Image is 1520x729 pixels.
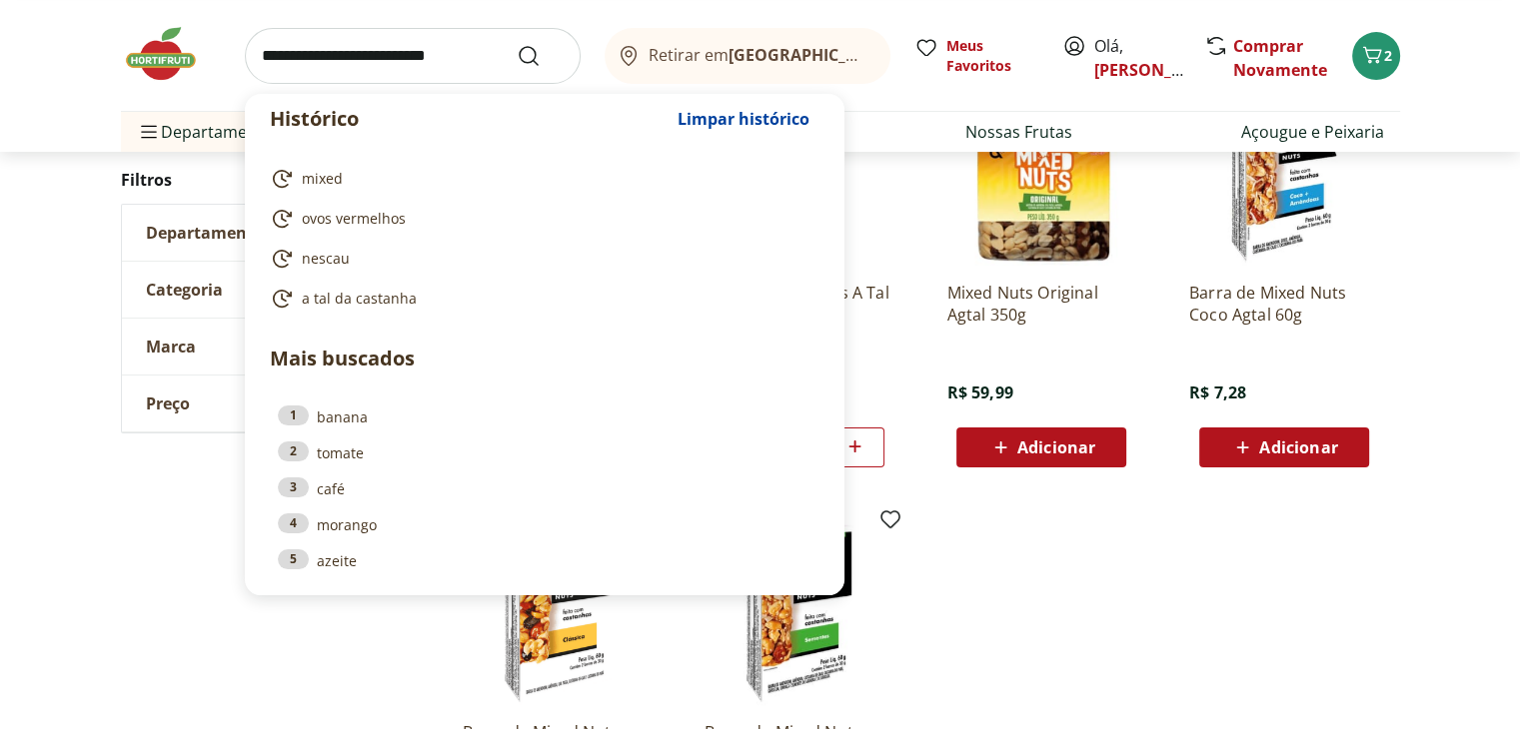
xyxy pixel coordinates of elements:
a: mixed [270,167,811,191]
span: Limpar histórico [678,111,809,127]
span: Olá, [1094,34,1183,82]
span: Meus Favoritos [946,36,1038,76]
span: Departamentos [137,108,281,156]
span: Retirar em [649,46,869,64]
button: Carrinho [1352,32,1400,80]
button: Retirar em[GEOGRAPHIC_DATA]/[GEOGRAPHIC_DATA] [605,28,890,84]
div: 5 [278,549,309,569]
a: Comprar Novamente [1233,35,1327,81]
a: Mixed Nuts Original Agtal 350g [946,282,1136,326]
button: Preço [122,375,422,431]
p: Histórico [270,105,668,133]
a: Açougue e Peixaria [1241,120,1384,144]
span: ovos vermelhos [302,209,406,229]
span: Departamento [146,223,264,243]
a: a tal da castanha [270,287,811,311]
button: Limpar histórico [668,95,819,143]
a: Meus Favoritos [914,36,1038,76]
span: Adicionar [1017,439,1095,455]
span: 2 [1384,46,1392,65]
a: 3café [278,477,811,499]
img: Barra de Mixed Nuts Sementes Agtal 60g [705,515,894,705]
button: Adicionar [956,427,1126,467]
a: 2tomate [278,441,811,463]
img: Mixed Nuts Original Agtal 350g [946,76,1136,266]
div: 3 [278,477,309,497]
h2: Filtros [121,160,423,200]
button: Marca [122,319,422,374]
img: Hortifruti [121,24,221,84]
a: 1banana [278,405,811,427]
span: Marca [146,337,196,357]
a: Nossas Frutas [965,120,1072,144]
span: a tal da castanha [302,289,417,309]
span: mixed [302,169,343,189]
a: Barra de Mixed Nuts Coco Agtal 60g [1189,282,1379,326]
a: [PERSON_NAME] [1094,59,1224,81]
span: R$ 7,28 [1189,381,1246,403]
span: nescau [302,249,350,269]
a: ovos vermelhos [270,207,811,231]
span: Preço [146,393,190,413]
span: R$ 59,99 [946,381,1012,403]
b: [GEOGRAPHIC_DATA]/[GEOGRAPHIC_DATA] [729,44,1065,66]
p: Mais buscados [270,344,819,373]
div: 2 [278,441,309,461]
div: 1 [278,405,309,425]
img: Barra de Mixed Nuts Coco Agtal 60g [1189,76,1379,266]
button: Categoria [122,262,422,318]
button: Departamento [122,205,422,261]
div: 4 [278,513,309,533]
a: 5azeite [278,549,811,571]
button: Adicionar [1199,427,1369,467]
button: Menu [137,108,161,156]
img: Barra de Mixed Nuts Original Agtal 60g [463,515,653,705]
a: nescau [270,247,811,271]
input: search [245,28,581,84]
span: Adicionar [1259,439,1337,455]
span: Categoria [146,280,223,300]
a: 4morango [278,513,811,535]
button: Submit Search [517,44,565,68]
